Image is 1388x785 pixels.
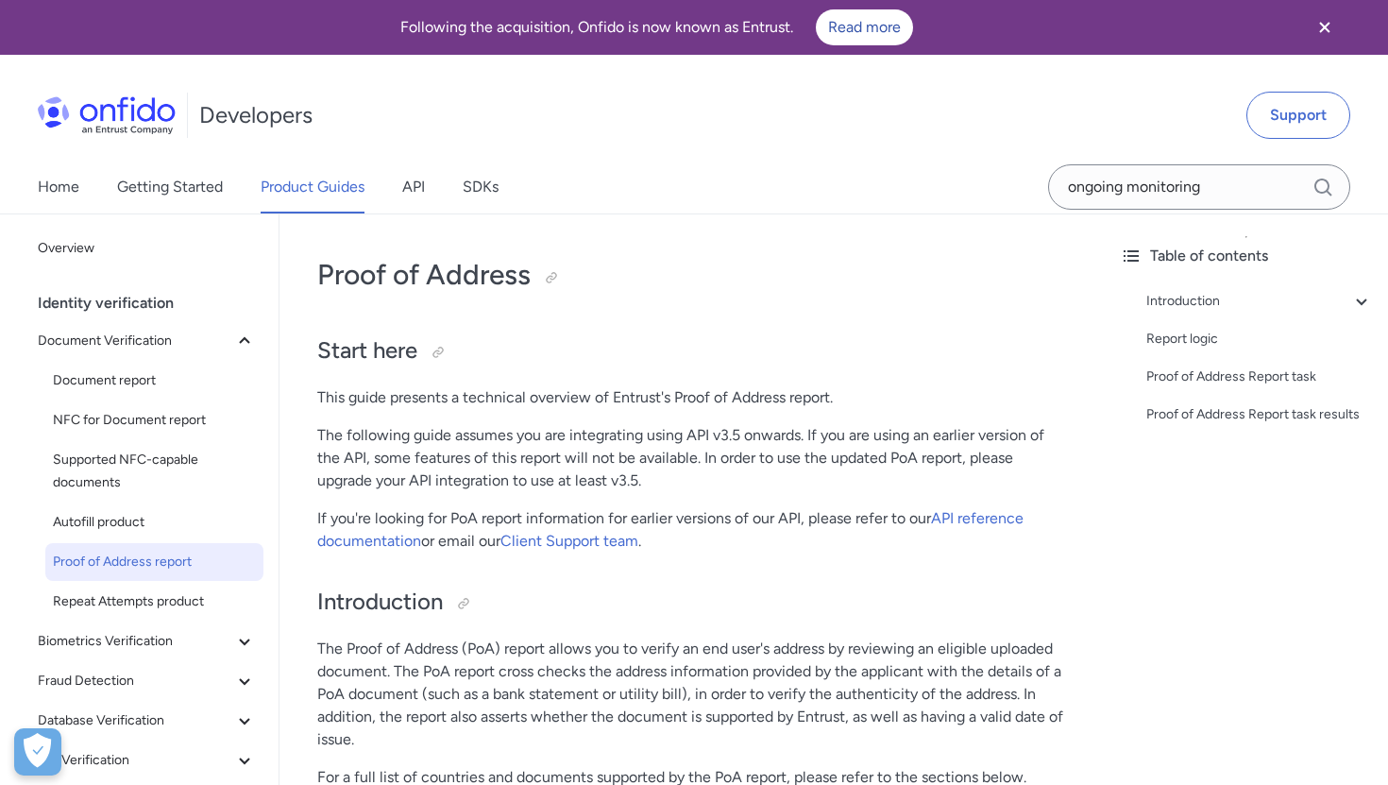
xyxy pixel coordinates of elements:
[53,369,256,392] span: Document report
[402,161,425,213] a: API
[1246,92,1350,139] a: Support
[45,362,263,400] a: Document report
[45,543,263,581] a: Proof of Address report
[14,728,61,776] button: Open Preferences
[816,9,913,45] a: Read more
[1146,290,1373,313] a: Introduction
[30,662,263,700] button: Fraud Detection
[14,728,61,776] div: Cookie Preferences
[463,161,499,213] a: SDKs
[53,551,256,573] span: Proof of Address report
[38,96,176,134] img: Onfido Logo
[117,161,223,213] a: Getting Started
[38,749,233,772] span: eID Verification
[23,9,1290,45] div: Following the acquisition, Onfido is now known as Entrust.
[1120,245,1373,267] div: Table of contents
[199,100,313,130] h1: Developers
[53,449,256,494] span: Supported NFC-capable documents
[317,386,1067,409] p: This guide presents a technical overview of Entrust's Proof of Address report.
[1146,366,1373,388] a: Proof of Address Report task
[38,284,271,322] div: Identity verification
[317,587,1067,619] h2: Introduction
[317,335,1067,367] h2: Start here
[53,590,256,613] span: Repeat Attempts product
[1313,16,1336,39] svg: Close banner
[30,230,263,267] a: Overview
[30,742,263,779] button: eID Verification
[317,509,1024,550] a: API reference documentation
[53,511,256,534] span: Autofill product
[45,401,263,439] a: NFC for Document report
[1146,328,1373,350] a: Report logic
[45,503,263,541] a: Autofill product
[261,161,364,213] a: Product Guides
[30,702,263,740] button: Database Verification
[38,630,233,653] span: Biometrics Verification
[1146,403,1373,426] a: Proof of Address Report task results
[38,709,233,732] span: Database Verification
[317,424,1067,492] p: The following guide assumes you are integrating using API v3.5 onwards. If you are using an earli...
[38,237,256,260] span: Overview
[317,507,1067,553] p: If you're looking for PoA report information for earlier versions of our API, please refer to our...
[38,670,233,692] span: Fraud Detection
[317,638,1067,751] p: The Proof of Address (PoA) report allows you to verify an end user's address by reviewing an elig...
[30,322,263,360] button: Document Verification
[45,441,263,502] a: Supported NFC-capable documents
[53,409,256,432] span: NFC for Document report
[30,623,263,660] button: Biometrics Verification
[38,330,233,352] span: Document Verification
[317,256,1067,294] h1: Proof of Address
[1048,164,1350,210] input: Onfido search input field
[1290,4,1360,51] button: Close banner
[500,532,638,550] a: Client Support team
[45,583,263,621] a: Repeat Attempts product
[38,161,79,213] a: Home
